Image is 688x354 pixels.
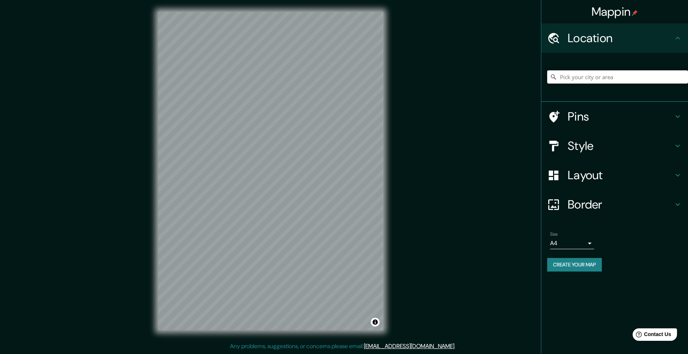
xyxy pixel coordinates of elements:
[371,318,380,327] button: Toggle attribution
[547,70,688,84] input: Pick your city or area
[541,131,688,161] div: Style
[623,325,680,346] iframe: Help widget launcher
[550,231,558,237] label: Size
[158,12,383,330] canvas: Map
[364,342,454,350] a: [EMAIL_ADDRESS][DOMAIN_NAME]
[457,342,458,351] div: .
[632,10,638,16] img: pin-icon.png
[230,342,455,351] p: Any problems, suggestions, or concerns please email .
[568,109,673,124] h4: Pins
[550,237,594,249] div: A4
[568,197,673,212] h4: Border
[592,4,638,19] h4: Mappin
[541,23,688,53] div: Location
[547,258,602,272] button: Create your map
[568,168,673,182] h4: Layout
[568,31,673,45] h4: Location
[541,190,688,219] div: Border
[541,161,688,190] div: Layout
[541,102,688,131] div: Pins
[568,139,673,153] h4: Style
[455,342,457,351] div: .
